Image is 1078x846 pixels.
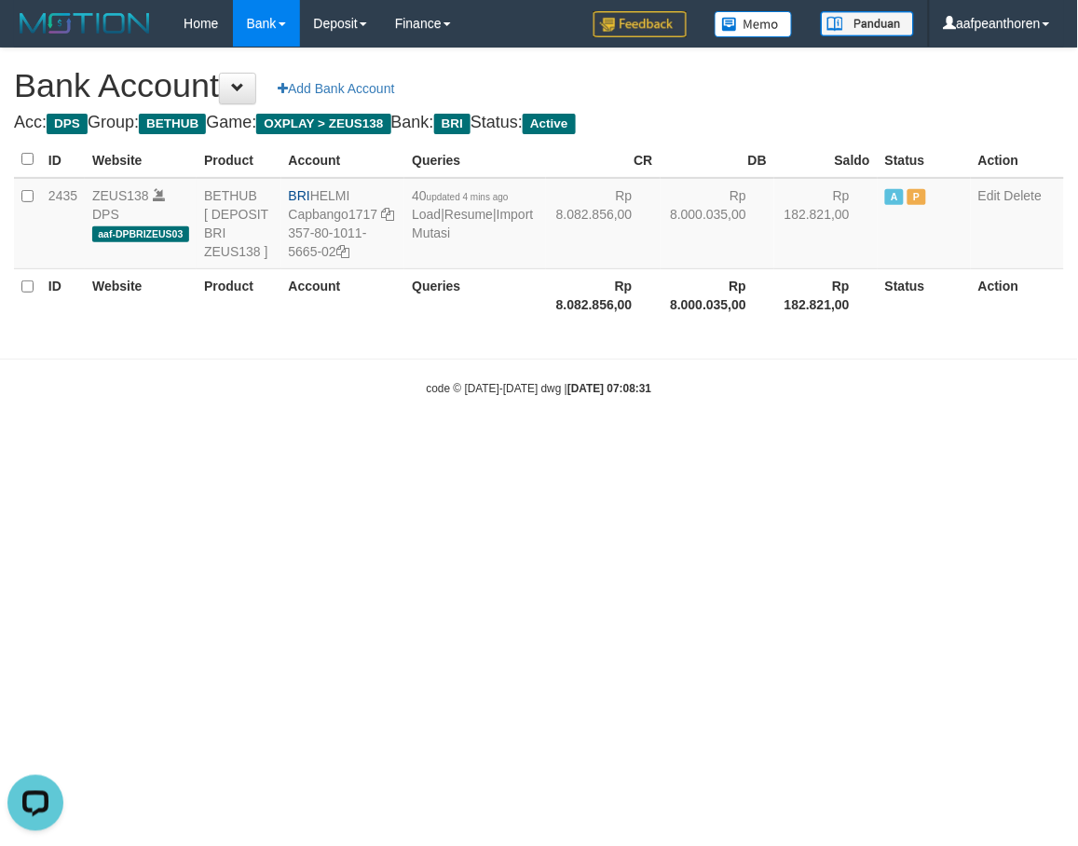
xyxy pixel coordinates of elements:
[412,188,533,240] span: | |
[404,142,546,178] th: Queries
[281,268,405,321] th: Account
[774,142,878,178] th: Saldo
[546,142,661,178] th: CR
[878,142,971,178] th: Status
[85,142,197,178] th: Website
[434,114,471,134] span: BRI
[978,188,1001,203] a: Edit
[139,114,206,134] span: BETHUB
[281,178,405,269] td: HELMI 357-80-1011-5665-02
[661,268,775,321] th: Rp 8.000.035,00
[41,268,85,321] th: ID
[41,178,85,269] td: 2435
[41,142,85,178] th: ID
[1004,188,1042,203] a: Delete
[594,11,687,37] img: Feedback.jpg
[404,268,546,321] th: Queries
[523,114,576,134] span: Active
[546,178,661,269] td: Rp 8.082.856,00
[412,207,533,240] a: Import Mutasi
[7,7,63,63] button: Open LiveChat chat widget
[546,268,661,321] th: Rp 8.082.856,00
[444,207,493,222] a: Resume
[14,114,1064,132] h4: Acc: Group: Game: Bank: Status:
[92,188,149,203] a: ZEUS138
[715,11,793,37] img: Button%20Memo.svg
[878,268,971,321] th: Status
[907,189,926,205] span: Paused
[821,11,914,36] img: panduan.png
[774,268,878,321] th: Rp 182.821,00
[85,268,197,321] th: Website
[774,178,878,269] td: Rp 182.821,00
[567,382,651,395] strong: [DATE] 07:08:31
[971,142,1064,178] th: Action
[85,178,197,269] td: DPS
[661,178,775,269] td: Rp 8.000.035,00
[197,142,280,178] th: Product
[885,189,904,205] span: Active
[289,207,378,222] a: Capbango1717
[14,67,1064,104] h1: Bank Account
[197,178,280,269] td: BETHUB [ DEPOSIT BRI ZEUS138 ]
[47,114,88,134] span: DPS
[92,226,189,242] span: aaf-DPBRIZEUS03
[427,192,509,202] span: updated 4 mins ago
[412,207,441,222] a: Load
[661,142,775,178] th: DB
[427,382,652,395] small: code © [DATE]-[DATE] dwg |
[281,142,405,178] th: Account
[971,268,1064,321] th: Action
[197,268,280,321] th: Product
[256,114,390,134] span: OXPLAY > ZEUS138
[14,9,156,37] img: MOTION_logo.png
[412,188,508,203] span: 40
[289,188,310,203] span: BRI
[266,73,406,104] a: Add Bank Account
